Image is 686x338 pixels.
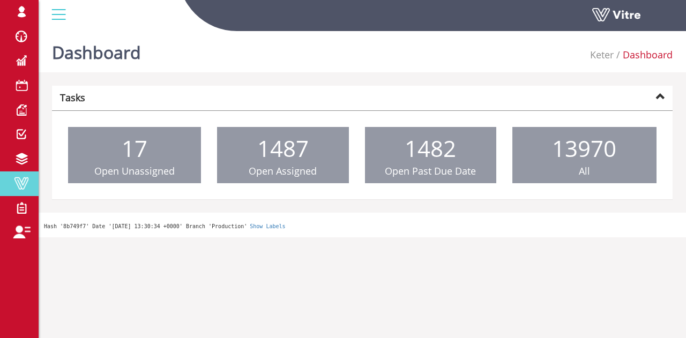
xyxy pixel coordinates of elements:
[249,164,317,177] span: Open Assigned
[590,48,614,61] a: Keter
[250,223,285,229] a: Show Labels
[385,164,476,177] span: Open Past Due Date
[217,127,348,184] a: 1487 Open Assigned
[512,127,657,184] a: 13970 All
[614,48,673,62] li: Dashboard
[552,133,616,163] span: 13970
[52,27,141,72] h1: Dashboard
[44,223,247,229] span: Hash '8b749f7' Date '[DATE] 13:30:34 +0000' Branch 'Production'
[257,133,309,163] span: 1487
[60,91,85,104] strong: Tasks
[122,133,147,163] span: 17
[68,127,201,184] a: 17 Open Unassigned
[579,164,590,177] span: All
[94,164,175,177] span: Open Unassigned
[405,133,456,163] span: 1482
[365,127,496,184] a: 1482 Open Past Due Date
